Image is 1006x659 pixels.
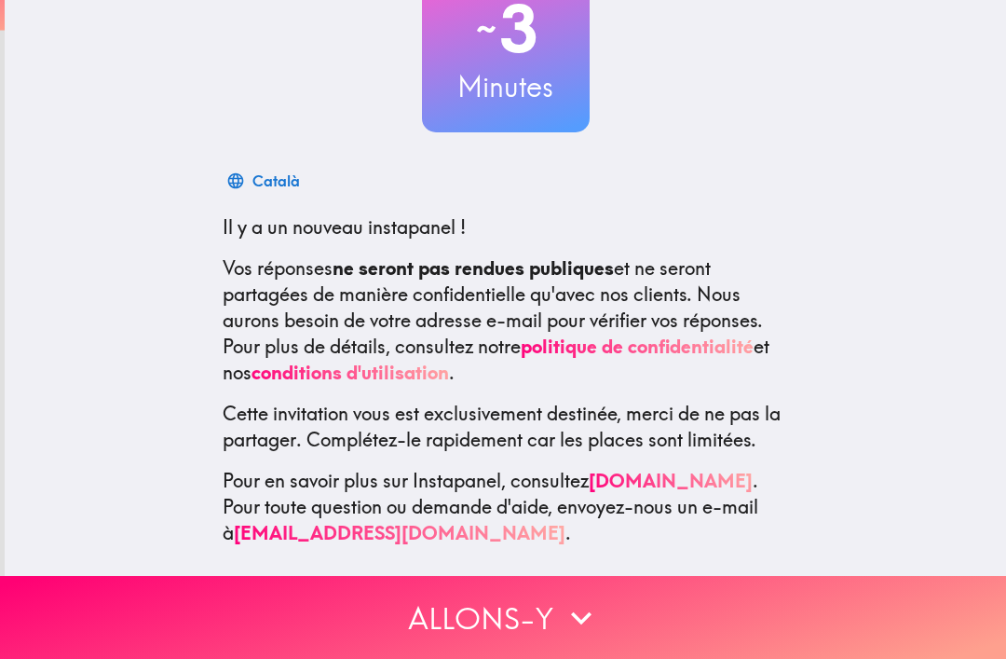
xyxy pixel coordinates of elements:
[223,255,789,386] p: Vos réponses et ne seront partagées de manière confidentielle qu'avec nos clients. Nous aurons be...
[589,469,753,492] a: [DOMAIN_NAME]
[223,468,789,546] p: Pour en savoir plus sur Instapanel, consultez . Pour toute question ou demande d'aide, envoyez-no...
[252,168,300,194] div: Català
[234,521,565,544] a: [EMAIL_ADDRESS][DOMAIN_NAME]
[473,1,499,57] span: ~
[223,162,307,199] button: Català
[422,67,590,106] h3: Minutes
[251,361,449,384] a: conditions d'utilisation
[333,256,614,280] b: ne seront pas rendues publiques
[521,335,754,358] a: politique de confidentialité
[223,401,789,453] p: Cette invitation vous est exclusivement destinée, merci de ne pas la partager. Complétez-le rapid...
[223,215,466,239] span: Il y a un nouveau instapanel !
